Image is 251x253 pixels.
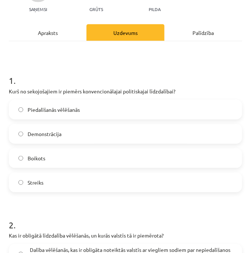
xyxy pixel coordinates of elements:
[18,180,23,185] input: Streiks
[149,7,160,12] p: pilda
[9,63,242,85] h1: 1 .
[89,7,103,12] p: Grūts
[9,24,86,41] div: Apraksts
[26,7,50,12] p: Saņemsi
[9,88,242,95] p: Kurš no sekojošajiem ir piemērs konvencionālajai politiskajai līdzdalībai?
[28,179,43,186] span: Streiks
[86,24,164,41] div: Uzdevums
[9,232,242,240] p: Kas ir obligātā līdzdalība vēlēšanās, un kurās valstīs tā ir piemērota?
[9,207,242,230] h1: 2 .
[28,106,80,114] span: Piedalīšanās vēlēšanās
[18,132,23,136] input: Demonstrācija
[18,156,23,161] input: Boikots
[165,24,242,41] div: Palīdzība
[28,130,61,138] span: Demonstrācija
[28,154,45,162] span: Boikots
[18,107,23,112] input: Piedalīšanās vēlēšanās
